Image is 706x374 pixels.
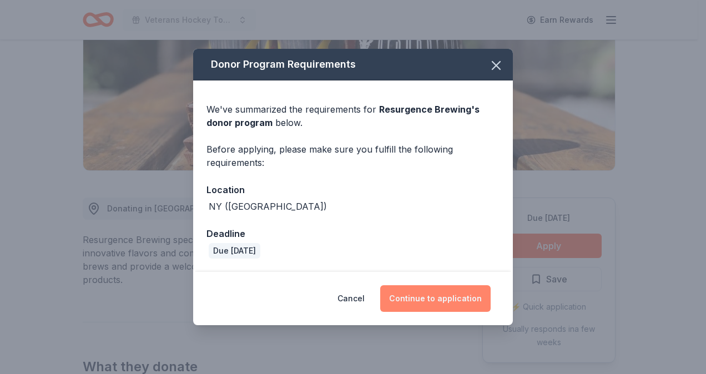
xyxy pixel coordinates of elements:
[206,183,500,197] div: Location
[337,285,365,312] button: Cancel
[206,143,500,169] div: Before applying, please make sure you fulfill the following requirements:
[206,226,500,241] div: Deadline
[193,49,513,80] div: Donor Program Requirements
[209,243,260,259] div: Due [DATE]
[209,200,327,213] div: NY ([GEOGRAPHIC_DATA])
[380,285,491,312] button: Continue to application
[206,103,500,129] div: We've summarized the requirements for below.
